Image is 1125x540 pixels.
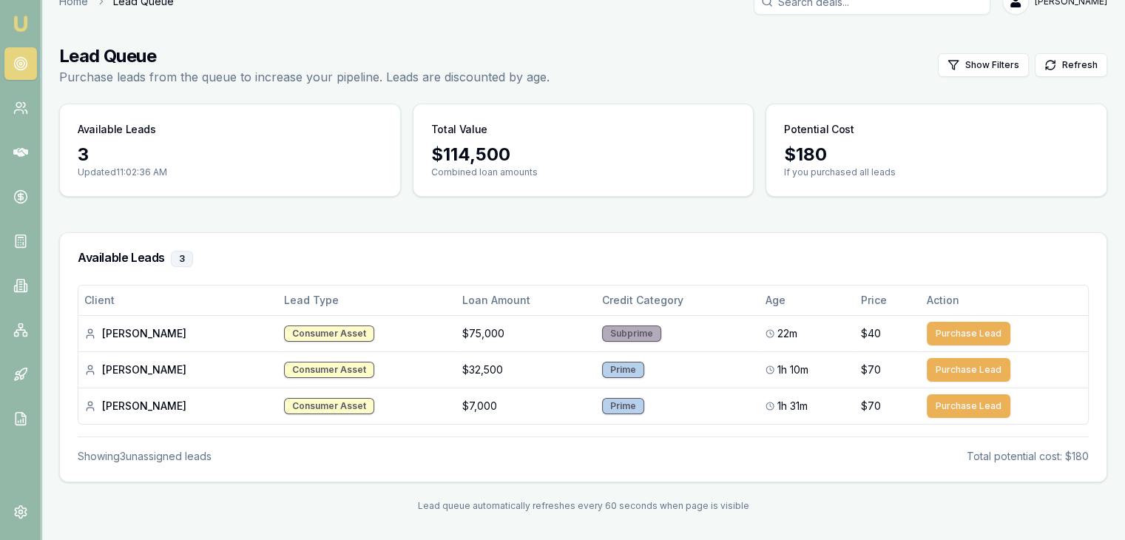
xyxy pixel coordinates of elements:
[602,325,661,342] div: Subprime
[12,15,30,33] img: emu-icon-u.png
[777,362,808,377] span: 1h 10m
[278,286,457,315] th: Lead Type
[59,44,550,68] h1: Lead Queue
[431,143,736,166] div: $ 114,500
[861,362,881,377] span: $70
[78,143,382,166] div: 3
[59,68,550,86] p: Purchase leads from the queue to increase your pipeline. Leads are discounted by age.
[284,398,374,414] div: Consumer Asset
[84,362,272,377] div: [PERSON_NAME]
[284,325,374,342] div: Consumer Asset
[456,286,596,315] th: Loan Amount
[84,326,272,341] div: [PERSON_NAME]
[861,399,881,414] span: $70
[84,399,272,414] div: [PERSON_NAME]
[78,166,382,178] p: Updated 11:02:36 AM
[760,286,856,315] th: Age
[78,251,1089,267] h3: Available Leads
[456,351,596,388] td: $32,500
[938,53,1029,77] button: Show Filters
[855,286,921,315] th: Price
[927,394,1010,418] button: Purchase Lead
[921,286,1088,315] th: Action
[78,286,278,315] th: Client
[777,326,797,341] span: 22m
[59,500,1107,512] div: Lead queue automatically refreshes every 60 seconds when page is visible
[596,286,760,315] th: Credit Category
[431,166,736,178] p: Combined loan amounts
[456,388,596,424] td: $7,000
[431,122,487,137] h3: Total Value
[784,166,1089,178] p: If you purchased all leads
[784,122,854,137] h3: Potential Cost
[777,399,808,414] span: 1h 31m
[927,358,1010,382] button: Purchase Lead
[284,362,374,378] div: Consumer Asset
[967,449,1089,464] div: Total potential cost: $180
[78,449,212,464] div: Showing 3 unassigned lead s
[602,362,644,378] div: Prime
[861,326,881,341] span: $40
[1035,53,1107,77] button: Refresh
[602,398,644,414] div: Prime
[927,322,1010,345] button: Purchase Lead
[171,251,193,267] div: 3
[78,122,156,137] h3: Available Leads
[784,143,1089,166] div: $ 180
[456,315,596,351] td: $75,000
